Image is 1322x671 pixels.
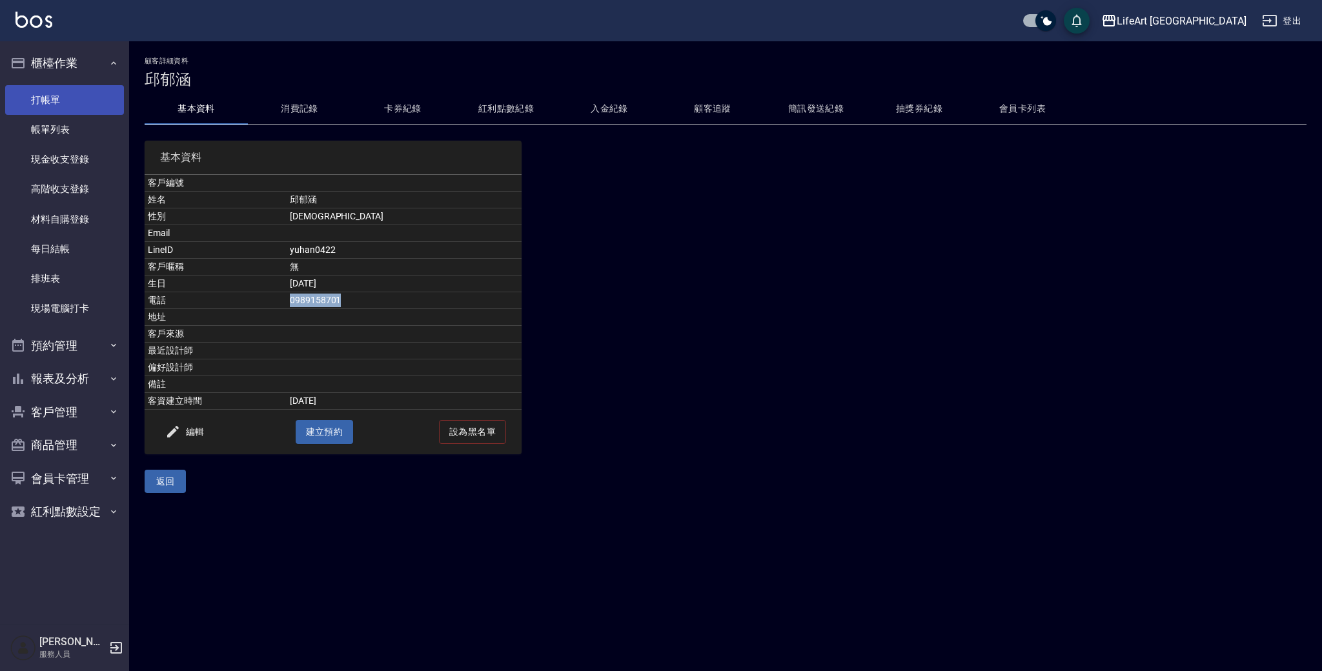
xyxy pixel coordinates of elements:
button: 客戶管理 [5,396,124,429]
h5: [PERSON_NAME] [39,636,105,648]
td: 地址 [145,309,287,326]
td: 生日 [145,275,287,292]
div: LifeArt [GEOGRAPHIC_DATA] [1117,13,1246,29]
button: 簡訊發送紀錄 [764,94,868,125]
button: 編輯 [160,420,210,444]
a: 帳單列表 [5,115,124,145]
button: 紅利點數紀錄 [454,94,558,125]
span: 基本資料 [160,151,506,164]
h2: 顧客詳細資料 [145,57,1307,65]
button: 會員卡管理 [5,462,124,496]
button: 報表及分析 [5,362,124,396]
button: LifeArt [GEOGRAPHIC_DATA] [1096,8,1252,34]
button: 基本資料 [145,94,248,125]
img: Person [10,635,36,661]
td: 最近設計師 [145,343,287,359]
td: [DEMOGRAPHIC_DATA] [287,208,522,225]
td: 0989158701 [287,292,522,309]
button: 返回 [145,470,186,494]
td: [DATE] [287,275,522,292]
td: yuhan0422 [287,242,522,259]
button: 建立預約 [296,420,354,444]
button: 入金紀錄 [558,94,661,125]
a: 打帳單 [5,85,124,115]
td: 客資建立時間 [145,393,287,410]
a: 材料自購登錄 [5,205,124,234]
button: 櫃檯作業 [5,46,124,80]
a: 現金收支登錄 [5,145,124,174]
p: 服務人員 [39,648,105,660]
button: 抽獎券紀錄 [868,94,971,125]
td: 客戶暱稱 [145,259,287,275]
button: 卡券紀錄 [351,94,454,125]
td: [DATE] [287,393,522,410]
button: 會員卡列表 [971,94,1074,125]
button: 消費記錄 [248,94,351,125]
a: 排班表 [5,264,124,294]
td: 姓名 [145,192,287,208]
td: 偏好設計師 [145,359,287,376]
button: 登出 [1257,9,1307,33]
button: 商品管理 [5,428,124,462]
td: 備註 [145,376,287,393]
button: 設為黑名單 [439,420,506,444]
a: 現場電腦打卡 [5,294,124,323]
td: 客戶編號 [145,175,287,192]
button: 顧客追蹤 [661,94,764,125]
td: 無 [287,259,522,275]
h3: 邱郁涵 [145,70,1307,88]
td: LineID [145,242,287,259]
td: 客戶來源 [145,326,287,343]
button: 預約管理 [5,329,124,363]
td: 電話 [145,292,287,309]
button: 紅利點數設定 [5,495,124,528]
a: 高階收支登錄 [5,174,124,204]
td: 邱郁涵 [287,192,522,208]
a: 每日結帳 [5,234,124,264]
button: save [1064,8,1090,34]
img: Logo [15,12,52,28]
td: 性別 [145,208,287,225]
td: Email [145,225,287,242]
